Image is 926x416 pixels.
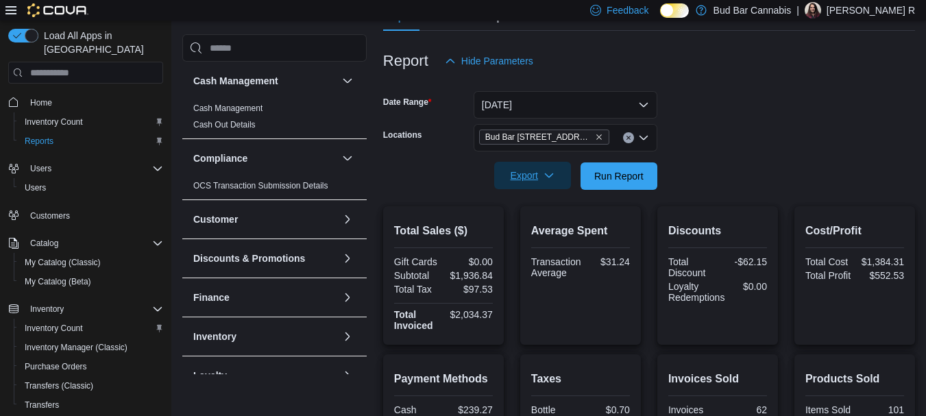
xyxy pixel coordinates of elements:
[19,133,163,149] span: Reports
[19,397,163,413] span: Transfers
[394,270,441,281] div: Subtotal
[193,291,230,304] h3: Finance
[19,273,97,290] a: My Catalog (Beta)
[3,299,169,319] button: Inventory
[595,133,603,141] button: Remove Bud Bar 10 ST NW from selection in this group
[25,257,101,268] span: My Catalog (Classic)
[30,163,51,174] span: Users
[25,235,64,252] button: Catalog
[19,339,133,356] a: Inventory Manager (Classic)
[446,270,493,281] div: $1,936.84
[25,380,93,391] span: Transfers (Classic)
[19,378,163,394] span: Transfers (Classic)
[14,376,169,395] button: Transfers (Classic)
[461,54,533,68] span: Hide Parameters
[25,160,163,177] span: Users
[193,369,337,382] button: Loyalty
[446,404,493,415] div: $239.27
[339,328,356,345] button: Inventory
[14,272,169,291] button: My Catalog (Beta)
[805,404,852,415] div: Items Sold
[19,254,106,271] a: My Catalog (Classic)
[19,358,163,375] span: Purchase Orders
[394,404,441,415] div: Cash
[193,212,238,226] h3: Customer
[583,404,630,415] div: $0.70
[531,256,581,278] div: Transaction Average
[193,151,247,165] h3: Compliance
[193,291,337,304] button: Finance
[25,182,46,193] span: Users
[14,112,169,132] button: Inventory Count
[19,114,163,130] span: Inventory Count
[25,207,163,224] span: Customers
[182,100,367,138] div: Cash Management
[182,178,367,199] div: Compliance
[446,284,493,295] div: $97.53
[27,3,88,17] img: Cova
[394,223,493,239] h2: Total Sales ($)
[25,160,57,177] button: Users
[668,281,725,303] div: Loyalty Redemptions
[660,3,689,18] input: Dark Mode
[474,91,657,119] button: [DATE]
[30,97,52,108] span: Home
[796,2,799,19] p: |
[19,273,163,290] span: My Catalog (Beta)
[193,180,328,191] span: OCS Transaction Submission Details
[502,162,563,189] span: Export
[14,319,169,338] button: Inventory Count
[19,133,59,149] a: Reports
[720,256,767,267] div: -$62.15
[193,252,305,265] h3: Discounts & Promotions
[339,289,356,306] button: Finance
[193,103,263,113] a: Cash Management
[25,95,58,111] a: Home
[446,309,493,320] div: $2,034.37
[14,395,169,415] button: Transfers
[193,212,337,226] button: Customer
[3,206,169,225] button: Customers
[193,151,337,165] button: Compliance
[805,371,904,387] h2: Products Sold
[339,73,356,89] button: Cash Management
[14,338,169,357] button: Inventory Manager (Classic)
[827,2,915,19] p: [PERSON_NAME] R
[19,378,99,394] a: Transfers (Classic)
[383,97,432,108] label: Date Range
[805,2,821,19] div: Kellie R
[668,371,767,387] h2: Invoices Sold
[394,284,441,295] div: Total Tax
[857,404,904,415] div: 101
[193,74,337,88] button: Cash Management
[531,371,630,387] h2: Taxes
[19,254,163,271] span: My Catalog (Classic)
[19,358,93,375] a: Purchase Orders
[19,320,88,337] a: Inventory Count
[25,208,75,224] a: Customers
[857,256,904,267] div: $1,384.31
[30,210,70,221] span: Customers
[19,339,163,356] span: Inventory Manager (Classic)
[25,93,163,110] span: Home
[714,2,792,19] p: Bud Bar Cannabis
[485,130,592,144] span: Bud Bar [STREET_ADDRESS]
[394,371,493,387] h2: Payment Methods
[586,256,629,267] div: $31.24
[383,130,422,140] label: Locations
[19,397,64,413] a: Transfers
[660,18,661,19] span: Dark Mode
[25,301,69,317] button: Inventory
[25,323,83,334] span: Inventory Count
[19,180,163,196] span: Users
[14,132,169,151] button: Reports
[638,132,649,143] button: Open list of options
[3,159,169,178] button: Users
[25,235,163,252] span: Catalog
[25,400,59,411] span: Transfers
[3,234,169,253] button: Catalog
[339,211,356,228] button: Customer
[25,117,83,127] span: Inventory Count
[383,53,428,69] h3: Report
[730,281,767,292] div: $0.00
